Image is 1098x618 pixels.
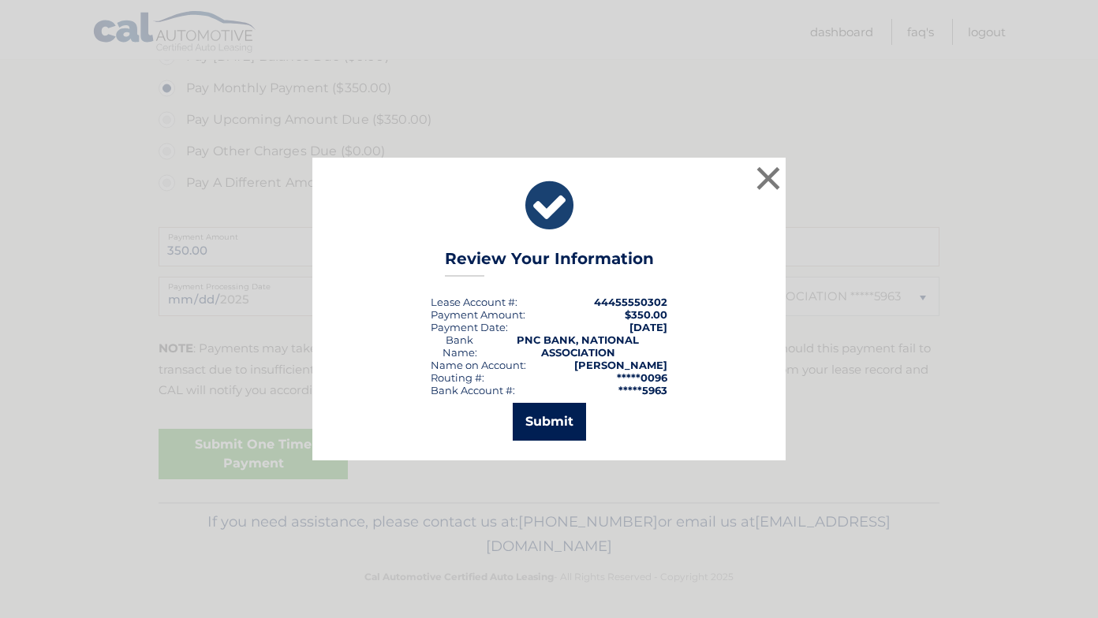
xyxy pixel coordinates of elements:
[594,296,667,308] strong: 44455550302
[445,249,654,277] h3: Review Your Information
[431,321,508,333] div: :
[431,296,517,308] div: Lease Account #:
[431,333,488,359] div: Bank Name:
[431,384,515,396] div: Bank Account #:
[753,162,784,194] button: ×
[517,333,639,359] strong: PNC BANK, NATIONAL ASSOCIATION
[431,359,526,371] div: Name on Account:
[625,308,667,321] span: $350.00
[431,308,525,321] div: Payment Amount:
[513,403,586,441] button: Submit
[574,359,667,371] strong: [PERSON_NAME]
[431,371,484,384] div: Routing #:
[629,321,667,333] span: [DATE]
[431,321,506,333] span: Payment Date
